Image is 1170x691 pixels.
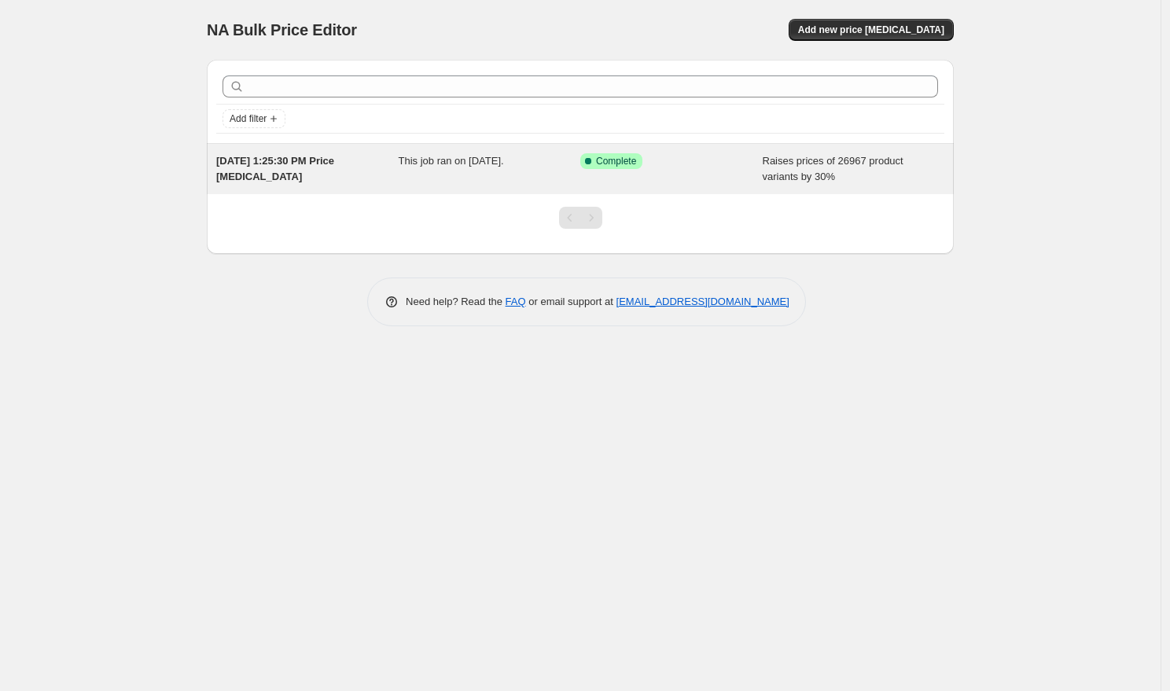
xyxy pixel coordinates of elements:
[230,112,267,125] span: Add filter
[559,207,602,229] nav: Pagination
[763,155,903,182] span: Raises prices of 26967 product variants by 30%
[399,155,504,167] span: This job ran on [DATE].
[223,109,285,128] button: Add filter
[789,19,954,41] button: Add new price [MEDICAL_DATA]
[207,21,357,39] span: NA Bulk Price Editor
[526,296,616,307] span: or email support at
[406,296,506,307] span: Need help? Read the
[506,296,526,307] a: FAQ
[798,24,944,36] span: Add new price [MEDICAL_DATA]
[596,155,636,167] span: Complete
[216,155,334,182] span: [DATE] 1:25:30 PM Price [MEDICAL_DATA]
[616,296,789,307] a: [EMAIL_ADDRESS][DOMAIN_NAME]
